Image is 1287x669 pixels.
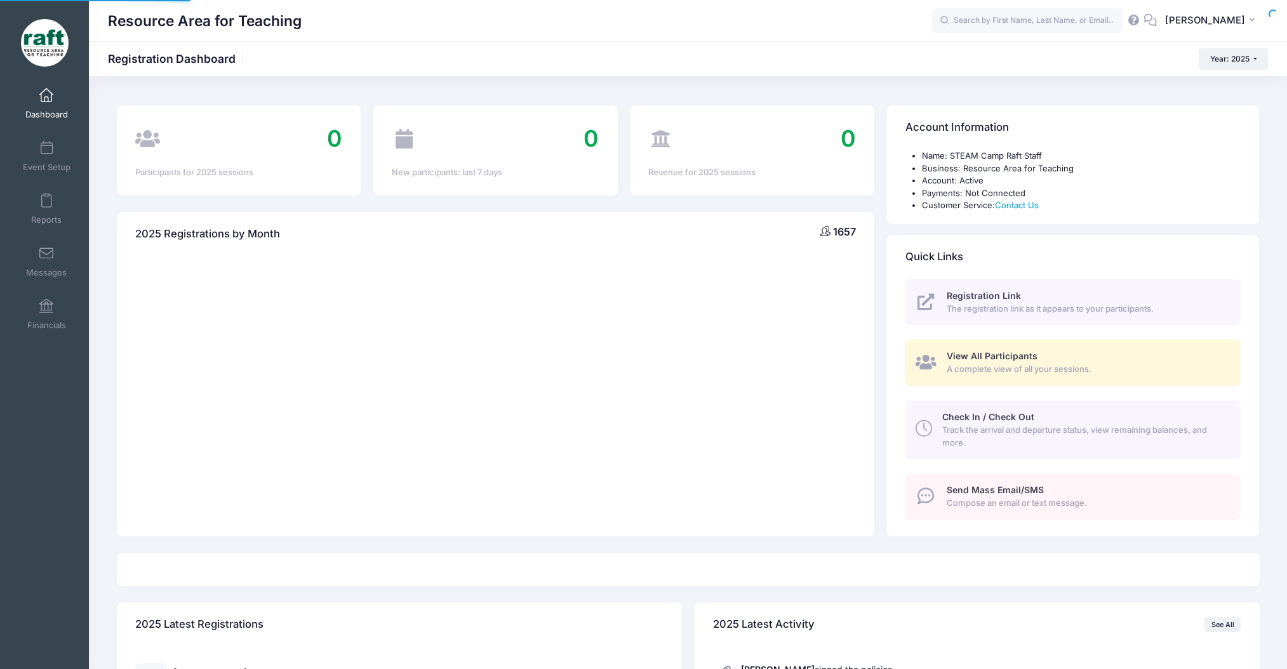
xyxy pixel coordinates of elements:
a: Dashboard [17,81,77,126]
button: Year: 2025 [1199,48,1268,70]
span: The registration link as it appears to your participants. [947,303,1227,315]
span: View All Participants [947,350,1037,361]
span: A complete view of all your sessions. [947,363,1227,376]
h1: Resource Area for Teaching [108,6,302,36]
h4: Quick Links [905,239,963,275]
div: New participants: last 7 days [392,166,599,179]
span: Year: 2025 [1210,54,1250,63]
a: Contact Us [995,200,1039,210]
li: Account: Active [922,175,1241,187]
span: Registration Link [947,290,1021,301]
h4: 2025 Latest Registrations [135,607,263,643]
span: 0 [327,124,342,152]
span: 0 [583,124,599,152]
a: Send Mass Email/SMS Compose an email or text message. [905,474,1241,520]
a: View All Participants A complete view of all your sessions. [905,340,1241,386]
a: Event Setup [17,134,77,178]
h1: Registration Dashboard [108,52,246,65]
span: [PERSON_NAME] [1165,13,1245,27]
span: Compose an email or text message. [947,497,1227,510]
li: Payments: Not Connected [922,187,1241,200]
h4: Account Information [905,110,1009,146]
h4: 2025 Registrations by Month [135,216,280,252]
span: Dashboard [25,109,68,120]
div: Revenue for 2025 sessions [648,166,855,179]
li: Business: Resource Area for Teaching [922,162,1241,175]
span: Track the arrival and departure status, view remaining balances, and more. [942,424,1226,449]
a: Reports [17,187,77,231]
span: Check In / Check Out [942,411,1034,422]
a: Check In / Check Out Track the arrival and departure status, view remaining balances, and more. [905,401,1241,459]
a: Messages [17,239,77,284]
a: Registration Link The registration link as it appears to your participants. [905,279,1241,326]
button: [PERSON_NAME] [1157,6,1268,36]
a: See All [1204,617,1241,632]
li: Customer Service: [922,199,1241,212]
h4: 2025 Latest Activity [713,607,815,643]
span: 0 [841,124,856,152]
div: Participants for 2025 sessions [135,166,342,179]
span: Send Mass Email/SMS [947,484,1044,495]
li: Name: STEAM Camp Raft Staff [922,150,1241,162]
a: Financials [17,292,77,336]
span: Messages [26,267,67,278]
img: Resource Area for Teaching [21,19,69,67]
span: 1657 [833,225,856,238]
span: Financials [27,320,66,331]
span: Reports [31,215,62,225]
span: Event Setup [23,162,70,173]
input: Search by First Name, Last Name, or Email... [932,8,1123,34]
